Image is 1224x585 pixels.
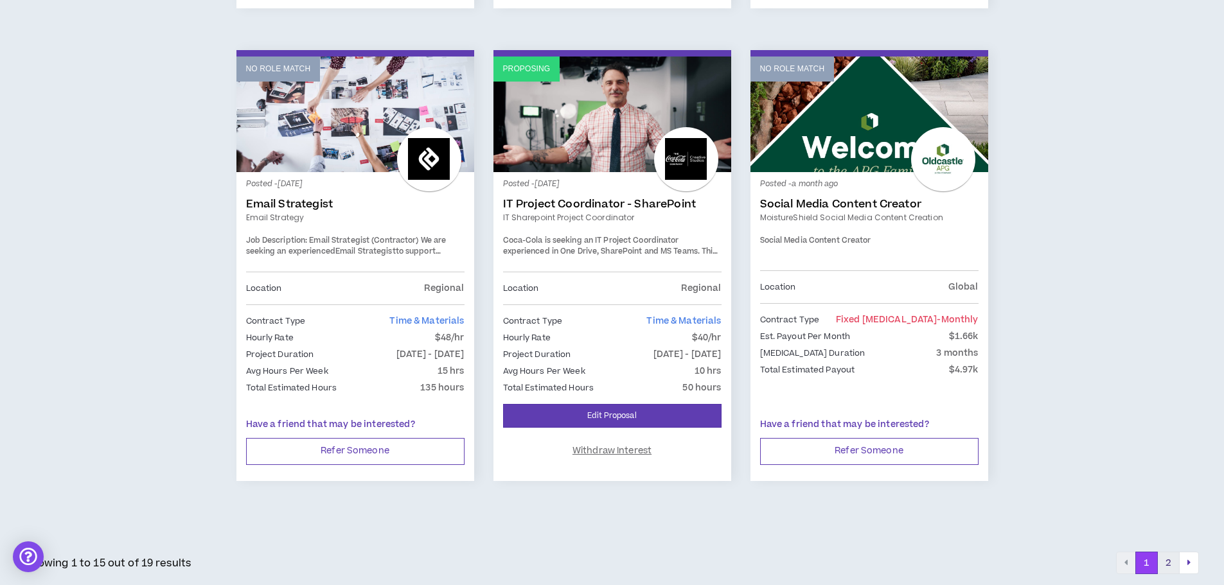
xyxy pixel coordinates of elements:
[760,198,979,211] a: Social Media Content Creator
[503,381,594,395] p: Total Estimated Hours
[503,63,551,75] p: Proposing
[503,198,722,211] a: IT Project Coordinator - SharePoint
[25,555,191,571] p: Showing 1 to 15 out of 19 results
[389,315,464,327] span: Time & Materials
[1116,552,1199,575] nav: pagination
[760,63,825,75] p: No Role Match
[503,212,722,223] a: IT Sharepoint Project Coordinator
[1157,552,1180,575] button: 2
[236,57,474,172] a: No Role Match
[937,313,978,326] span: - monthly
[760,313,820,327] p: Contract Type
[246,418,465,432] p: Have a friend that may be interested?
[760,438,979,465] button: Refer Someone
[936,346,978,360] p: 3 months
[692,331,722,345] p: $40/hr
[246,314,306,328] p: Contract Type
[246,331,294,345] p: Hourly Rate
[750,57,988,172] a: No Role Match
[760,280,796,294] p: Location
[646,315,721,327] span: Time & Materials
[246,63,311,75] p: No Role Match
[949,329,979,344] p: $1.66k
[424,281,464,295] p: Regional
[493,57,731,172] a: Proposing
[246,364,328,378] p: Avg Hours Per Week
[682,381,721,395] p: 50 hours
[503,281,539,295] p: Location
[760,329,851,344] p: Est. Payout Per Month
[13,541,44,572] div: Open Intercom Messenger
[246,381,337,395] p: Total Estimated Hours
[438,364,465,378] p: 15 hrs
[760,346,865,360] p: [MEDICAL_DATA] Duration
[836,313,979,326] span: Fixed [MEDICAL_DATA]
[572,445,652,457] span: Withdraw Interest
[503,404,722,428] a: Edit Proposal
[246,438,465,465] button: Refer Someone
[503,438,722,465] button: Withdraw Interest
[681,281,721,295] p: Regional
[760,235,871,246] span: Social Media Content Creator
[760,179,979,190] p: Posted - a month ago
[246,179,465,190] p: Posted - [DATE]
[503,331,551,345] p: Hourly Rate
[503,347,571,362] p: Project Duration
[246,235,447,258] span: We are seeking an experienced
[503,179,722,190] p: Posted - [DATE]
[760,212,979,223] a: MoistureShield Social Media Content Creation
[760,363,855,377] p: Total Estimated Payout
[246,281,282,295] p: Location
[948,280,979,294] p: Global
[503,235,718,291] span: Coca-Cola is seeking an IT Project Coordinator experienced in One Drive, SharePoint and MS Teams....
[503,364,585,378] p: Avg Hours Per Week
[396,347,465,362] p: [DATE] - [DATE]
[246,198,465,211] a: Email Strategist
[246,347,314,362] p: Project Duration
[760,418,979,432] p: Have a friend that may be interested?
[420,381,464,395] p: 135 hours
[695,364,722,378] p: 10 hrs
[653,347,722,362] p: [DATE] - [DATE]
[949,363,979,377] p: $4.97k
[435,331,465,345] p: $48/hr
[503,314,563,328] p: Contract Type
[246,212,465,223] a: Email Strategy
[246,235,419,246] strong: Job Description: Email Strategist (Contractor)
[1135,552,1158,575] button: 1
[335,246,396,257] strong: Email Strategist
